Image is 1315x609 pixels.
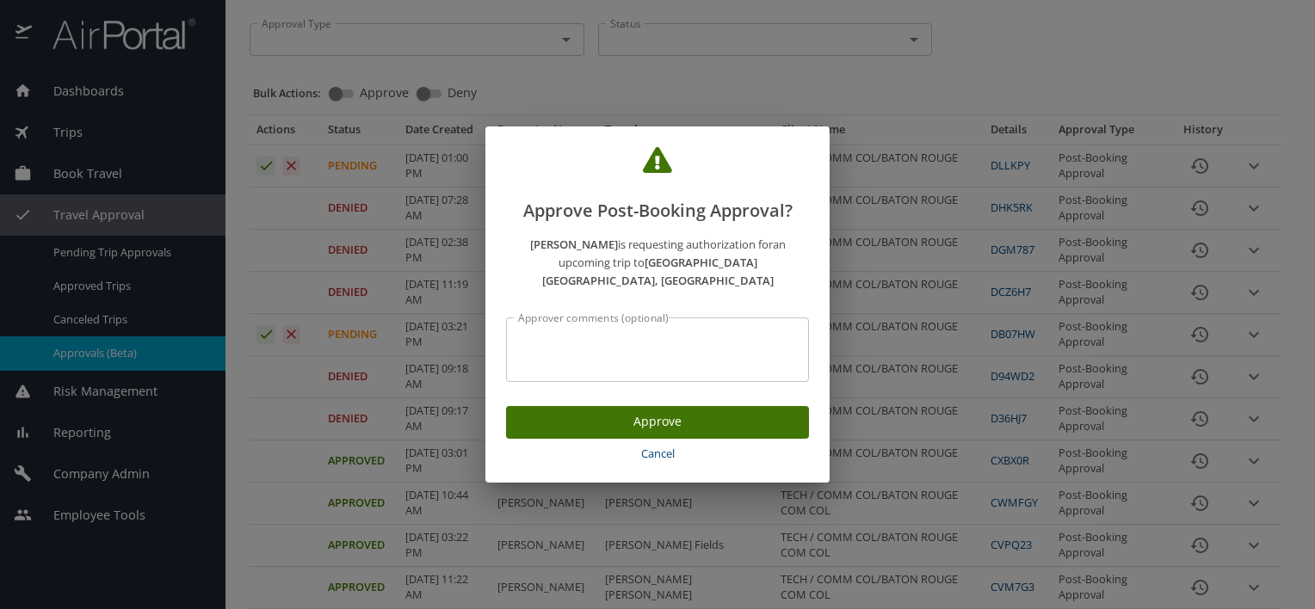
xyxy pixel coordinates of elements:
[506,236,809,289] p: is requesting authorization for an upcoming trip to
[513,444,802,464] span: Cancel
[530,237,618,252] strong: [PERSON_NAME]
[506,147,809,225] h2: Approve Post-Booking Approval?
[520,411,795,433] span: Approve
[542,255,774,288] strong: [GEOGRAPHIC_DATA] [GEOGRAPHIC_DATA], [GEOGRAPHIC_DATA]
[506,439,809,469] button: Cancel
[506,406,809,440] button: Approve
